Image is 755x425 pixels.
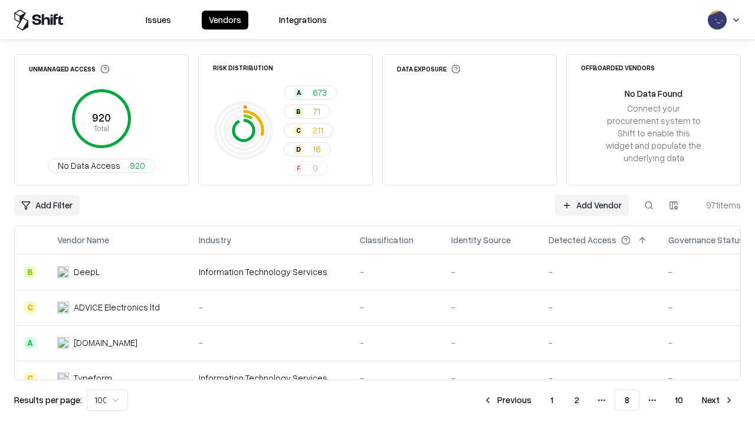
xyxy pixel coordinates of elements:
div: 971 items [694,199,741,211]
div: Classification [360,234,413,246]
div: Industry [199,234,231,246]
button: Next [695,390,741,411]
div: A [294,88,303,97]
div: Offboarded Vendors [581,64,655,71]
div: Unmanaged Access [29,64,110,74]
span: 71 [313,105,320,117]
button: 1 [541,390,563,411]
img: DeepL [57,266,69,278]
span: 673 [313,86,327,99]
div: Connect your procurement system to Shift to enable this widget and populate the underlying data [605,102,703,165]
div: - [451,266,530,278]
div: - [549,336,649,349]
button: No Data Access920 [48,159,155,173]
button: Integrations [272,11,334,30]
div: Identity Source [451,234,511,246]
img: ADVICE Electronics ltd [57,302,69,313]
button: 10 [665,390,692,411]
button: Issues [139,11,178,30]
div: - [549,301,649,313]
div: - [199,301,341,313]
div: - [549,372,649,384]
div: Information Technology Services [199,266,341,278]
div: C [24,302,36,313]
div: Typeform [74,372,112,384]
tspan: 920 [92,111,111,124]
span: 16 [313,143,321,155]
div: D [294,145,303,154]
div: - [451,372,530,384]
span: 920 [130,159,145,172]
div: - [451,301,530,313]
div: B [294,107,303,116]
div: B [24,266,36,278]
tspan: Total [94,123,109,133]
div: Vendor Name [57,234,109,246]
div: C [24,372,36,384]
div: - [549,266,649,278]
div: ADVICE Electronics ltd [74,301,160,313]
button: B71 [284,104,330,119]
button: Add Filter [14,195,80,216]
div: No Data Found [625,87,682,100]
div: C [294,126,303,135]
button: 8 [615,390,639,411]
div: Data Exposure [397,64,461,74]
div: Governance Status [668,234,744,246]
button: 2 [565,390,589,411]
button: C211 [284,123,333,138]
button: A673 [284,86,337,100]
span: 211 [313,124,323,136]
div: - [360,301,432,313]
div: Detected Access [549,234,616,246]
div: Information Technology Services [199,372,341,384]
a: Add Vendor [555,195,629,216]
img: cybersafe.co.il [57,337,69,349]
img: Typeform [57,372,69,384]
div: A [24,337,36,349]
div: - [360,336,432,349]
div: DeepL [74,266,100,278]
button: D16 [284,142,331,156]
div: - [360,266,432,278]
span: No Data Access [58,159,120,172]
div: - [451,336,530,349]
button: Previous [476,390,539,411]
div: Risk Distribution [213,64,273,71]
button: Vendors [202,11,248,30]
div: - [360,372,432,384]
div: - [199,336,341,349]
p: Results per page: [14,394,82,406]
div: [DOMAIN_NAME] [74,336,137,349]
nav: pagination [476,390,741,411]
